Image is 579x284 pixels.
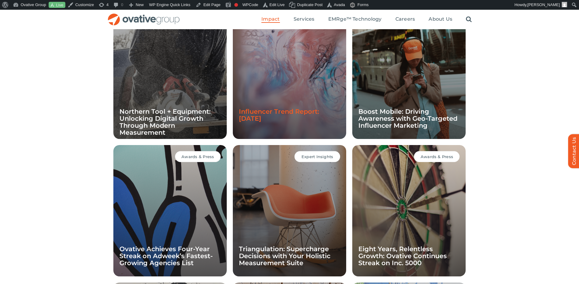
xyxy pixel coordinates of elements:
[107,13,180,19] a: OG_Full_horizontal_RGB
[328,16,382,22] span: EMRge™ Technology
[239,245,330,267] a: Triangulation: Supercharge Decisions with Your Holistic Measurement Suite
[429,16,452,22] span: About Us
[429,16,452,23] a: About Us
[395,16,415,23] a: Careers
[328,16,382,23] a: EMRge™ Technology
[294,16,315,22] span: Services
[358,108,457,129] a: Boost Mobile: Driving Awareness with Geo-Targeted Influencer Marketing
[234,3,238,7] div: Focus keyphrase not set
[261,10,472,29] nav: Menu
[358,245,447,267] a: Eight Years, Relentless Growth: Ovative Continues Streak on Inc. 5000
[49,2,65,8] a: Live
[119,108,211,136] a: Northern Tool + Equipment: Unlocking Digital Growth Through Modern Measurement
[527,2,560,7] span: [PERSON_NAME]
[119,245,213,267] a: Ovative Achieves Four-Year Streak on Adweek’s Fastest-Growing Agencies List
[466,16,472,23] a: Search
[294,16,315,23] a: Services
[395,16,415,22] span: Careers
[261,16,280,23] a: Impact
[261,16,280,22] span: Impact
[239,108,319,122] a: Influencer Trend Report: [DATE]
